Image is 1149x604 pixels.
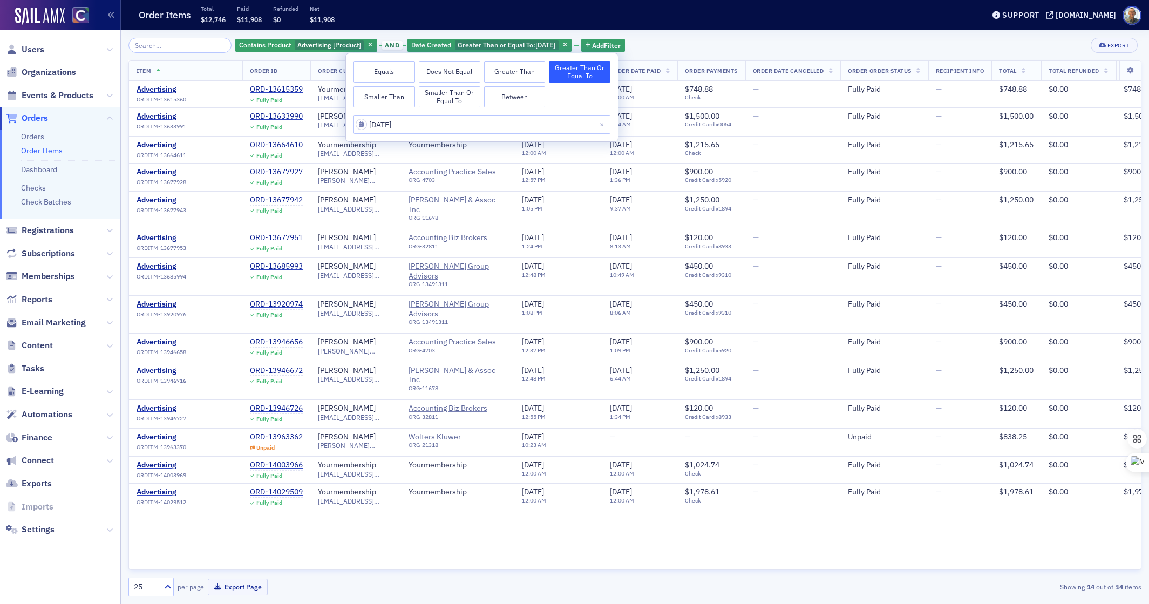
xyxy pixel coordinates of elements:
[353,115,610,134] input: MM/DD/YYYY
[65,7,89,25] a: View Homepage
[353,86,415,108] button: Smaller Than
[22,385,64,397] span: E-Learning
[22,225,74,236] span: Registrations
[484,86,546,108] button: Between
[72,7,89,24] img: SailAMX
[6,454,54,466] a: Connect
[22,294,52,306] span: Reports
[21,132,44,141] a: Orders
[549,61,610,83] button: Greater Than or Equal To
[419,61,480,83] button: Does Not Equal
[6,225,74,236] a: Registrations
[22,478,52,490] span: Exports
[6,432,52,444] a: Finance
[6,409,72,420] a: Automations
[484,61,546,83] button: Greater Than
[6,90,93,101] a: Events & Products
[419,86,480,108] button: Smaller Than or Equal To
[6,363,44,375] a: Tasks
[353,61,415,83] button: Equals
[6,248,75,260] a: Subscriptions
[22,90,93,101] span: Events & Products
[6,294,52,306] a: Reports
[6,112,48,124] a: Orders
[22,112,48,124] span: Orders
[22,363,44,375] span: Tasks
[22,317,86,329] span: Email Marketing
[6,270,74,282] a: Memberships
[6,501,53,513] a: Imports
[21,197,71,207] a: Check Batches
[22,340,53,351] span: Content
[6,385,64,397] a: E-Learning
[22,501,53,513] span: Imports
[6,317,86,329] a: Email Marketing
[15,8,65,25] img: SailAMX
[596,115,610,134] button: Close
[6,478,52,490] a: Exports
[22,409,72,420] span: Automations
[21,183,46,193] a: Checks
[22,524,55,535] span: Settings
[6,340,53,351] a: Content
[22,66,76,78] span: Organizations
[6,524,55,535] a: Settings
[22,432,52,444] span: Finance
[21,165,57,174] a: Dashboard
[22,454,54,466] span: Connect
[22,248,75,260] span: Subscriptions
[21,146,63,155] a: Order Items
[6,66,76,78] a: Organizations
[22,270,74,282] span: Memberships
[6,44,44,56] a: Users
[22,44,44,56] span: Users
